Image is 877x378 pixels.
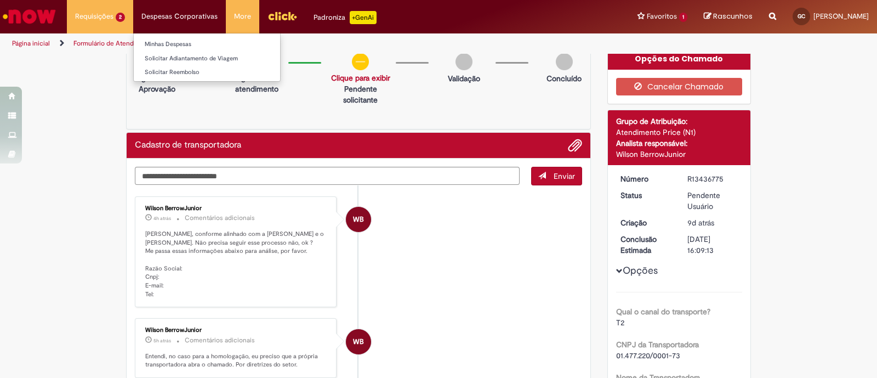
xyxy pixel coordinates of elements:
[231,72,282,94] p: Aguardando atendimento
[116,13,125,22] span: 2
[616,127,743,138] div: Atendimento Price (N1)
[153,215,171,222] time: 29/08/2025 10:55:03
[612,217,680,228] dt: Criação
[612,190,680,201] dt: Status
[616,116,743,127] div: Grupo de Atribuição:
[8,33,577,54] ul: Trilhas de página
[73,39,155,48] a: Formulário de Atendimento
[612,234,680,256] dt: Conclusão Estimada
[679,13,687,22] span: 1
[798,13,805,20] span: GC
[554,171,575,181] span: Enviar
[141,11,218,22] span: Despesas Corporativas
[145,205,328,212] div: Wilson BerrowJunior
[12,39,50,48] a: Página inicial
[448,73,480,84] p: Validação
[687,218,714,228] span: 9d atrás
[813,12,869,21] span: [PERSON_NAME]
[713,11,753,21] span: Rascunhos
[616,138,743,149] div: Analista responsável:
[353,206,364,233] span: WB
[185,213,255,223] small: Comentários adicionais
[616,78,743,95] button: Cancelar Chamado
[131,72,183,94] p: Aguardando Aprovação
[616,318,624,328] span: T2
[687,190,738,212] div: Pendente Usuário
[145,352,328,369] p: Entendi, no caso para a homologação, eu preciso que a própria transportadora abra o chamado. Por ...
[133,33,281,82] ul: Despesas Corporativas
[352,53,369,70] img: circle-minus.png
[687,173,738,184] div: R13436775
[687,234,738,256] div: [DATE] 16:09:13
[616,307,710,317] b: Qual o canal do transporte?
[616,340,699,349] b: CNPJ da Transportadora
[612,173,680,184] dt: Número
[134,38,280,50] a: Minhas Despesas
[608,48,751,70] div: Opções do Chamado
[153,337,171,344] span: 5h atrás
[331,73,390,83] a: Clique para exibir
[234,11,251,22] span: More
[546,73,582,84] p: Concluído
[1,5,58,27] img: ServiceNow
[616,351,680,360] span: 01.477.220/0001-73
[145,230,328,299] p: [PERSON_NAME], conforme alinhado com a [PERSON_NAME] e o [PERSON_NAME]. Não precisa seguir esse p...
[616,149,743,160] div: Wilson BerrowJunior
[687,217,738,228] div: 21/08/2025 14:55:54
[704,12,753,22] a: Rascunhos
[135,140,241,150] h2: Cadastro de transportadora Histórico de tíquete
[75,11,113,22] span: Requisições
[455,53,472,70] img: img-circle-grey.png
[153,337,171,344] time: 29/08/2025 09:34:39
[134,66,280,78] a: Solicitar Reembolso
[647,11,677,22] span: Favoritos
[314,11,377,24] div: Padroniza
[568,138,582,153] button: Adicionar anexos
[353,329,364,355] span: WB
[346,207,371,232] div: Wilson BerrowJunior
[135,167,520,185] textarea: Digite sua mensagem aqui...
[153,215,171,222] span: 4h atrás
[145,327,328,334] div: Wilson BerrowJunior
[350,11,377,24] p: +GenAi
[134,53,280,65] a: Solicitar Adiantamento de Viagem
[185,336,255,345] small: Comentários adicionais
[531,167,582,185] button: Enviar
[267,8,297,24] img: click_logo_yellow_360x200.png
[687,218,714,228] time: 21/08/2025 14:55:54
[346,329,371,354] div: Wilson BerrowJunior
[331,83,390,105] p: Pendente solicitante
[556,53,573,70] img: img-circle-grey.png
